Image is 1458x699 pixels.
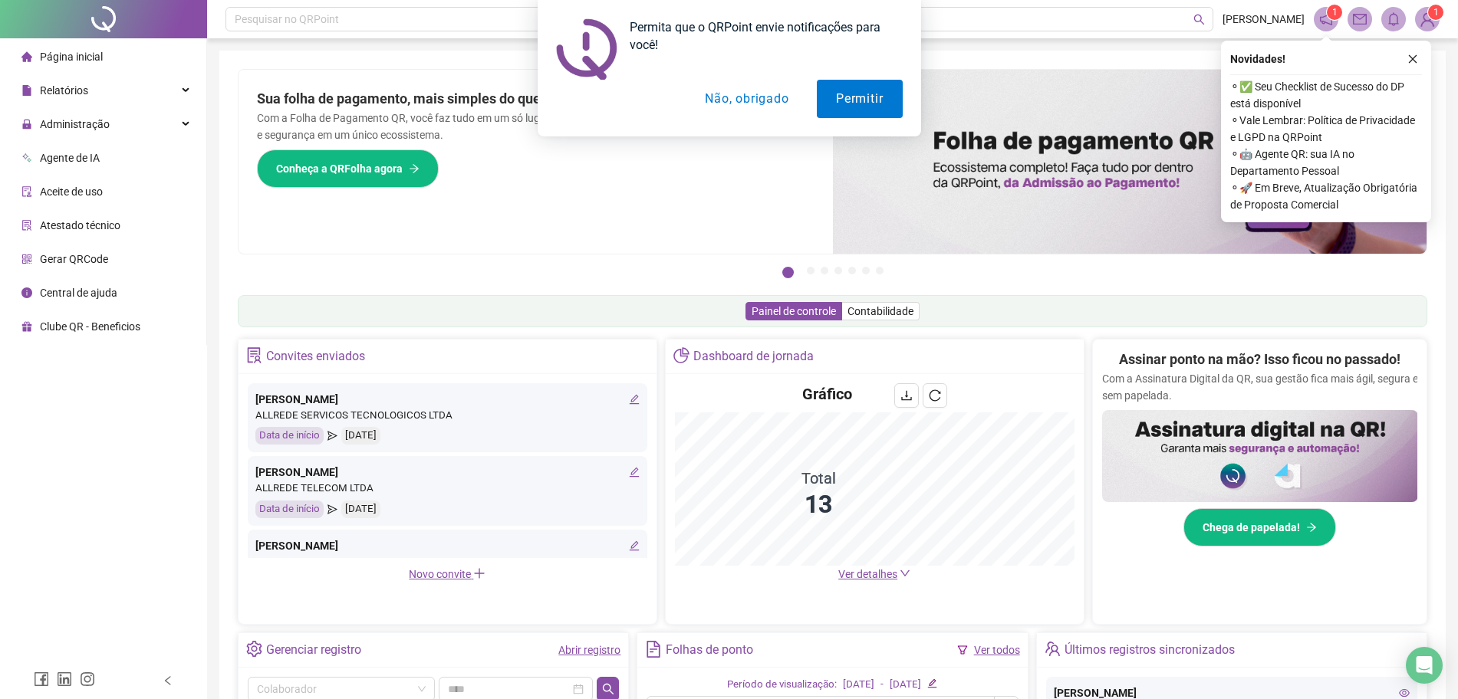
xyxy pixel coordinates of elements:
[1102,370,1418,404] p: Com a Assinatura Digital da QR, sua gestão fica mais ágil, segura e sem papelada.
[255,537,640,554] div: [PERSON_NAME]
[266,637,361,663] div: Gerenciar registro
[255,554,640,570] div: ALLREDE SERVICOS TECNOLOGICOS LTDA
[246,347,262,363] span: solution
[1119,349,1400,370] h2: Assinar ponto na mão? Isso ficou no passado!
[327,427,337,445] span: send
[40,320,140,333] span: Clube QR - Beneficios
[1203,519,1300,536] span: Chega de papelada!
[833,70,1427,254] img: banner%2F8d14a306-6205-4263-8e5b-06e9a85ad873.png
[341,500,380,518] div: [DATE]
[629,394,640,405] span: edit
[617,18,903,54] div: Permita que o QRPoint envie notificações para você!
[21,287,32,298] span: info-circle
[558,644,620,656] a: Abrir registro
[1230,179,1422,213] span: ⚬ 🚀 Em Breve, Atualização Obrigatória de Proposta Comercial
[876,267,884,274] button: 7
[900,568,910,579] span: down
[40,253,108,265] span: Gerar QRCode
[666,637,753,663] div: Folhas de ponto
[257,149,439,188] button: Conheça a QRFolha agora
[255,427,324,445] div: Data de início
[409,163,420,174] span: arrow-right
[629,540,640,551] span: edit
[847,305,913,317] span: Contabilidade
[900,389,913,402] span: download
[266,343,365,369] div: Convites enviados
[21,220,32,231] span: solution
[40,287,117,299] span: Central de ajuda
[255,391,640,408] div: [PERSON_NAME]
[927,678,937,688] span: edit
[1065,637,1235,663] div: Últimos registros sincronizados
[1306,522,1317,533] span: arrow-right
[693,343,814,369] div: Dashboard de jornada
[40,219,120,231] span: Atestado técnico
[21,254,32,264] span: qrcode
[629,467,640,477] span: edit
[255,464,640,481] div: [PERSON_NAME]
[556,18,617,80] img: notification icon
[817,80,902,118] button: Permitir
[673,347,690,363] span: pie-chart
[1230,146,1422,179] span: ⚬ 🤖 Agente QR: sua IA no Departamento Pessoal
[782,267,794,278] button: 1
[645,641,661,657] span: file-text
[40,185,103,198] span: Aceite de uso
[21,321,32,332] span: gift
[21,186,32,197] span: audit
[834,267,842,274] button: 4
[80,671,95,687] span: instagram
[1406,647,1443,684] div: Open Intercom Messenger
[255,500,324,518] div: Data de início
[848,267,856,274] button: 5
[1399,688,1410,698] span: eye
[890,677,921,693] div: [DATE]
[957,645,968,655] span: filter
[57,671,72,687] span: linkedin
[862,267,870,274] button: 6
[821,267,828,274] button: 3
[40,152,100,164] span: Agente de IA
[246,641,262,657] span: setting
[327,500,337,518] span: send
[929,389,941,402] span: reload
[974,644,1020,656] a: Ver todos
[686,80,808,118] button: Não, obrigado
[1183,508,1336,546] button: Chega de papelada!
[752,305,836,317] span: Painel de controle
[807,267,815,274] button: 2
[880,677,884,693] div: -
[838,568,897,580] span: Ver detalhes
[34,671,49,687] span: facebook
[163,675,173,686] span: left
[341,427,380,445] div: [DATE]
[1102,410,1418,502] img: banner%2F02c71560-61a6-44d4-94b9-c8ab97240462.png
[802,383,852,405] h4: Gráfico
[1045,641,1061,657] span: team
[843,677,874,693] div: [DATE]
[409,568,485,580] span: Novo convite
[276,160,403,177] span: Conheça a QRFolha agora
[602,683,614,695] span: search
[838,568,910,580] a: Ver detalhes down
[255,408,640,424] div: ALLREDE SERVICOS TECNOLOGICOS LTDA
[473,567,485,579] span: plus
[255,481,640,497] div: ALLREDE TELECOM LTDA
[727,677,837,693] div: Período de visualização:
